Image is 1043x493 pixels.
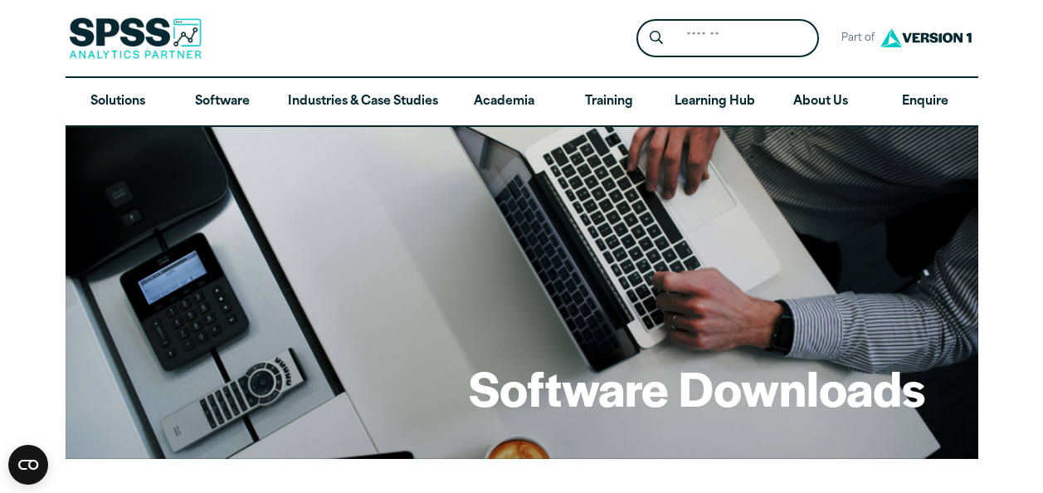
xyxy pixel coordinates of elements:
[66,78,978,126] nav: Desktop version of site main menu
[451,78,556,126] a: Academia
[873,78,977,126] a: Enquire
[641,23,671,54] button: Search magnifying glass icon
[8,445,48,485] button: Open CMP widget
[469,355,925,420] h1: Software Downloads
[661,78,768,126] a: Learning Hub
[768,78,873,126] a: About Us
[170,78,275,126] a: Software
[876,22,976,53] img: Version1 Logo
[556,78,660,126] a: Training
[832,27,876,51] span: Part of
[66,78,170,126] a: Solutions
[650,31,663,45] svg: Search magnifying glass icon
[275,78,451,126] a: Industries & Case Studies
[69,17,202,59] img: SPSS Analytics Partner
[636,19,819,58] form: Site Header Search Form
